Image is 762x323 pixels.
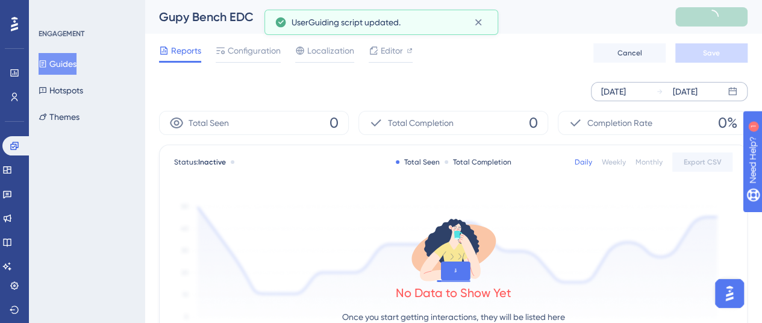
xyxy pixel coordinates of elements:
span: Need Help? [28,3,75,17]
button: Themes [39,106,80,128]
div: Total Seen [396,157,440,167]
div: Total Completion [445,157,511,167]
span: Total Completion [388,116,454,130]
button: Export CSV [672,152,732,172]
span: Completion Rate [587,116,652,130]
span: Editor [381,43,403,58]
span: Localization [307,43,354,58]
button: Hotspots [39,80,83,101]
div: No Data to Show Yet [396,284,511,301]
div: Daily [575,157,592,167]
span: Total Seen [189,116,229,130]
span: Inactive [198,158,226,166]
span: Cancel [617,48,642,58]
span: 0% [718,113,737,133]
div: 1 [84,6,87,16]
span: Configuration [228,43,281,58]
span: Reports [171,43,201,58]
span: 0 [529,113,538,133]
div: ENGAGEMENT [39,29,84,39]
span: 0 [329,113,339,133]
span: Export CSV [684,157,722,167]
div: Weekly [602,157,626,167]
div: [DATE] [673,84,698,99]
div: Monthly [636,157,663,167]
span: Status: [174,157,226,167]
button: Guides [39,53,77,75]
button: Save [675,43,748,63]
span: UserGuiding script updated. [292,15,401,30]
div: [DATE] [601,84,626,99]
div: Gupy Bench EDC [159,8,645,25]
iframe: UserGuiding AI Assistant Launcher [711,275,748,312]
button: Cancel [593,43,666,63]
span: Save [703,48,720,58]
